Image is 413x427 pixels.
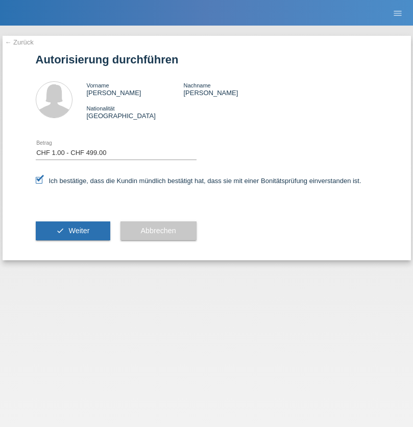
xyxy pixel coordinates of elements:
[56,227,64,235] i: check
[36,177,361,185] label: Ich bestätige, dass die Kundin mündlich bestätigt hat, dass sie mit einer Bonitätsprüfung einvers...
[5,38,34,46] a: ← Zurück
[87,105,115,111] span: Nationalität
[36,53,378,66] h1: Autorisierung durchführen
[68,227,89,235] span: Weiter
[87,82,109,88] span: Vorname
[87,104,184,120] div: [GEOGRAPHIC_DATA]
[36,221,110,241] button: check Weiter
[387,10,408,16] a: menu
[393,8,403,18] i: menu
[120,221,197,241] button: Abbrechen
[183,81,280,97] div: [PERSON_NAME]
[141,227,176,235] span: Abbrechen
[87,81,184,97] div: [PERSON_NAME]
[183,82,210,88] span: Nachname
